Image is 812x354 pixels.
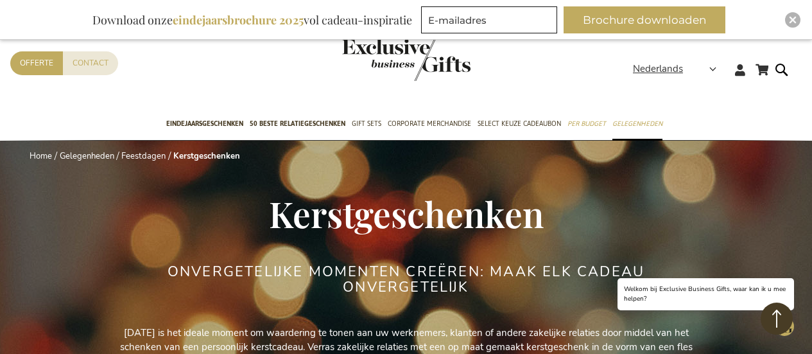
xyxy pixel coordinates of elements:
span: Per Budget [567,117,606,130]
h2: ONVERGETELIJKE MOMENTEN CREËREN: MAAK ELK CADEAU ONVERGETELIJK [166,264,647,295]
a: store logo [342,39,406,81]
span: 50 beste relatiegeschenken [250,117,345,130]
span: Eindejaarsgeschenken [166,117,243,130]
strong: Kerstgeschenken [173,150,240,162]
a: Home [30,150,52,162]
span: Corporate Merchandise [388,117,471,130]
a: Gelegenheden [60,150,114,162]
div: Download onze vol cadeau-inspiratie [87,6,418,33]
img: Close [789,16,797,24]
b: eindejaarsbrochure 2025 [173,12,304,28]
a: Contact [63,51,118,75]
div: Nederlands [633,62,725,76]
a: Feestdagen [121,150,166,162]
span: Select Keuze Cadeaubon [478,117,561,130]
span: Nederlands [633,62,683,76]
input: E-mailadres [421,6,557,33]
form: marketing offers and promotions [421,6,561,37]
span: Gift Sets [352,117,381,130]
span: Kerstgeschenken [269,190,544,237]
a: Offerte [10,51,63,75]
button: Brochure downloaden [564,6,725,33]
div: Close [785,12,800,28]
img: Exclusive Business gifts logo [342,39,471,81]
span: Gelegenheden [612,117,662,130]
